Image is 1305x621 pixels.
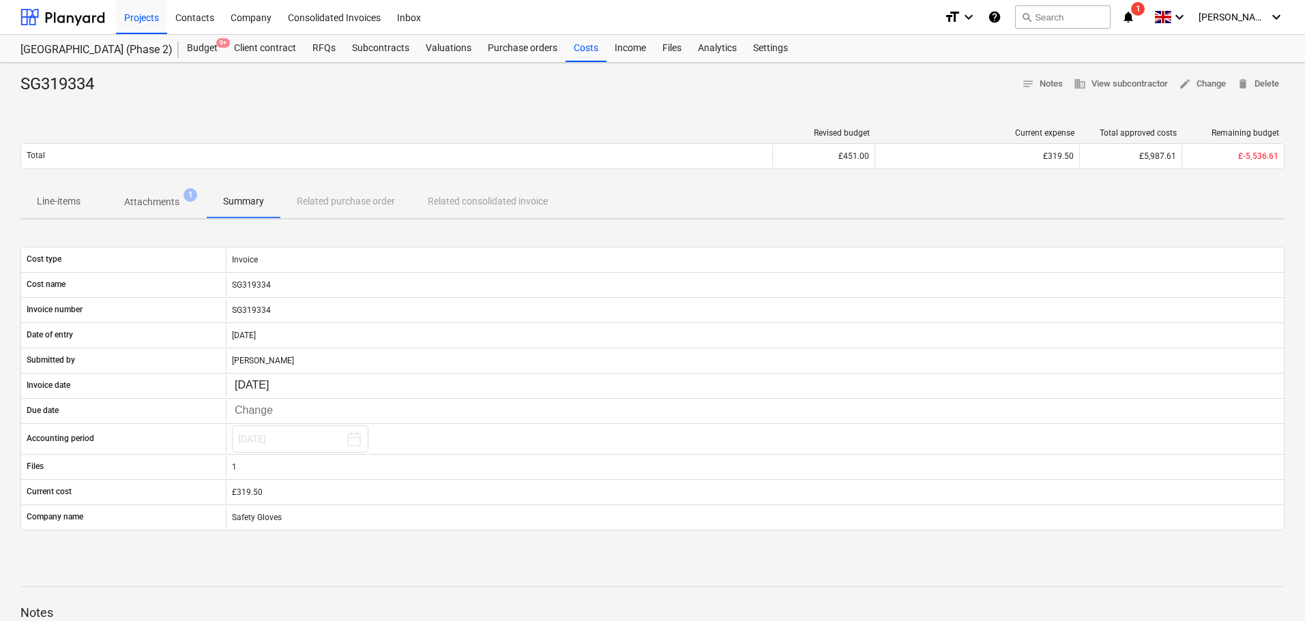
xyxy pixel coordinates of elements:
[772,145,875,167] div: £451.00
[232,425,368,453] button: [DATE]
[27,150,45,162] p: Total
[690,35,745,62] a: Analytics
[1179,76,1226,92] span: Change
[27,433,94,444] p: Accounting period
[232,487,1278,497] div: £319.50
[232,402,296,421] input: Change
[1022,78,1034,90] span: notes
[1079,145,1182,167] div: £5,987.61
[20,605,1285,621] p: Notes
[417,35,480,62] a: Valuations
[778,128,870,138] div: Revised budget
[304,35,344,62] a: RFQs
[1268,9,1285,25] i: keyboard_arrow_down
[1179,78,1191,90] span: edit
[1171,9,1188,25] i: keyboard_arrow_down
[1121,9,1135,25] i: notifications
[1074,76,1168,92] span: View subcontractor
[344,35,417,62] a: Subcontracts
[27,279,65,290] p: Cost name
[961,9,977,25] i: keyboard_arrow_down
[27,511,83,523] p: Company name
[654,35,690,62] a: Files
[226,324,1284,346] div: [DATE]
[1022,76,1063,92] span: Notes
[566,35,606,62] a: Costs
[124,195,179,209] p: Attachments
[1131,2,1145,16] span: 1
[1016,74,1068,95] button: Notes
[20,43,162,57] div: [GEOGRAPHIC_DATA] (Phase 2)
[480,35,566,62] a: Purchase orders
[27,354,75,366] p: Submitted by
[216,38,230,48] span: 9+
[37,194,80,209] p: Line-items
[1188,128,1279,138] div: Remaining budget
[1068,74,1173,95] button: View subcontractor
[1237,76,1279,92] span: Delete
[27,486,72,498] p: Current cost
[1021,12,1032,22] span: search
[944,9,961,25] i: format_size
[20,74,105,95] div: SG319334
[232,376,296,395] input: Change
[27,304,83,316] p: Invoice number
[1231,74,1285,95] button: Delete
[27,405,59,416] p: Due date
[226,506,1284,528] div: Safety Gloves
[1237,556,1305,621] iframe: Chat Widget
[179,35,226,62] div: Budget
[226,274,1284,296] div: SG319334
[1173,74,1231,95] button: Change
[988,9,1001,25] i: Knowledge base
[1074,78,1086,90] span: business
[1238,151,1278,161] span: £-5,536.61
[881,151,1074,161] div: £319.50
[606,35,654,62] a: Income
[226,299,1284,321] div: SG319334
[1237,78,1249,90] span: delete
[1015,5,1111,29] button: Search
[1199,12,1267,22] span: [PERSON_NAME]
[27,461,44,472] p: Files
[27,329,73,341] p: Date of entry
[179,35,226,62] a: Budget9+
[27,380,70,391] p: Invoice date
[745,35,796,62] a: Settings
[881,128,1074,138] div: Current expense
[226,350,1284,372] div: [PERSON_NAME]
[223,194,264,209] p: Summary
[27,254,61,265] p: Cost type
[226,249,1284,271] div: Invoice
[1085,128,1177,138] div: Total approved costs
[184,188,197,202] span: 1
[226,35,304,62] a: Client contract
[226,456,1284,478] div: 1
